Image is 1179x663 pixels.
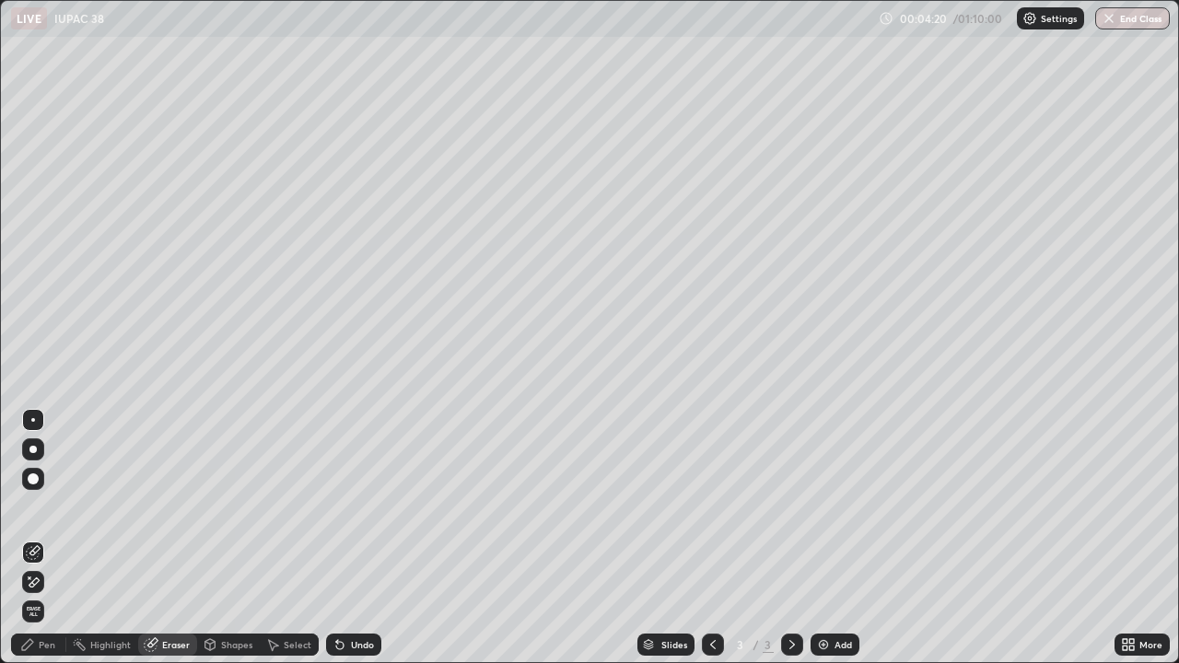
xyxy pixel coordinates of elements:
button: End Class [1095,7,1170,29]
span: Erase all [23,606,43,617]
div: Add [835,640,852,649]
div: 3 [763,636,774,653]
p: Settings [1041,14,1077,23]
div: Highlight [90,640,131,649]
div: Pen [39,640,55,649]
div: 3 [731,639,750,650]
p: IUPAC 38 [54,11,104,26]
div: Select [284,640,311,649]
div: Eraser [162,640,190,649]
img: class-settings-icons [1022,11,1037,26]
div: / [753,639,759,650]
div: Slides [661,640,687,649]
img: end-class-cross [1102,11,1116,26]
p: LIVE [17,11,41,26]
div: More [1139,640,1162,649]
div: Shapes [221,640,252,649]
img: add-slide-button [816,637,831,652]
div: Undo [351,640,374,649]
